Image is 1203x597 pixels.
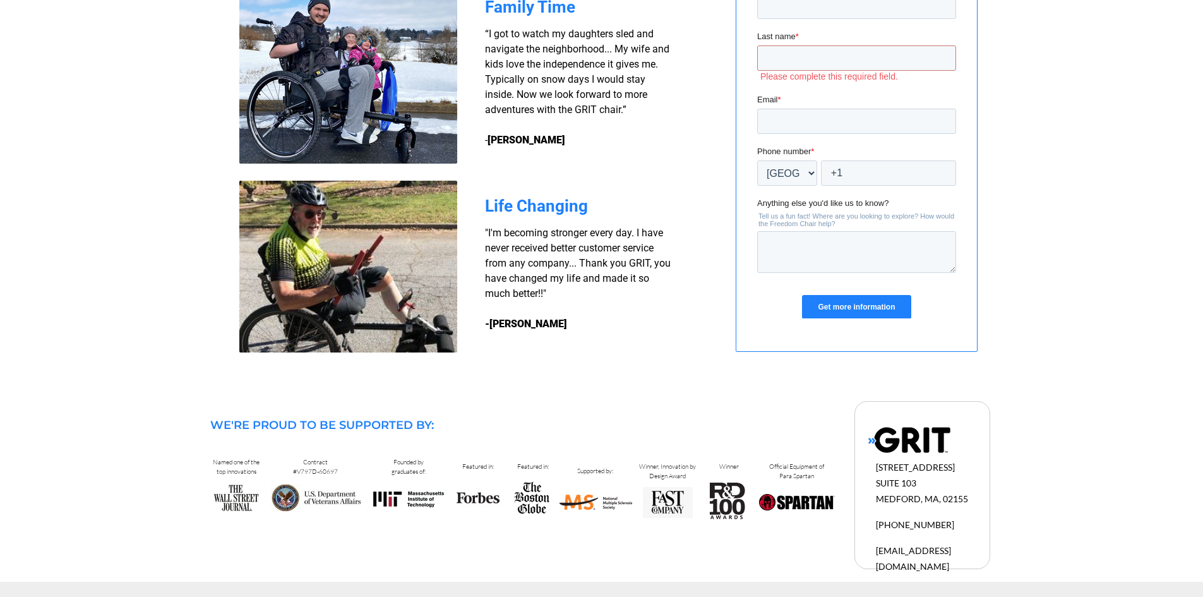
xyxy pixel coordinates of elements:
[639,462,696,480] span: Winner, Innovation by Design Award
[876,478,916,488] span: SUITE 103
[210,418,434,432] span: WE'RE PROUD TO BE SUPPORTED BY:
[392,458,426,476] span: Founded by graduates of:
[485,196,588,215] span: Life Changing
[488,134,565,146] strong: [PERSON_NAME]
[213,458,260,476] span: Named one of the top innovations
[485,28,669,146] span: “I got to watch my daughters sled and navigate the neighborhood... My wife and kids love the inde...
[45,317,153,341] input: Get more information
[876,493,968,504] span: MEDFORD, MA, 02155
[485,318,567,330] strong: -[PERSON_NAME]
[485,227,671,299] span: "I'm becoming stronger every day. I have never received better customer service from any company....
[293,458,338,476] span: Contract #V797D-60697
[769,462,824,480] span: Official Equipment of Para Spartan
[876,462,955,473] span: [STREET_ADDRESS]
[517,462,549,471] span: Featured in:
[719,462,739,471] span: Winner
[577,467,613,475] span: Supported by:
[876,545,951,572] span: [EMAIL_ADDRESS][DOMAIN_NAME]
[876,519,954,530] span: [PHONE_NUMBER]
[462,462,494,471] span: Featured in:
